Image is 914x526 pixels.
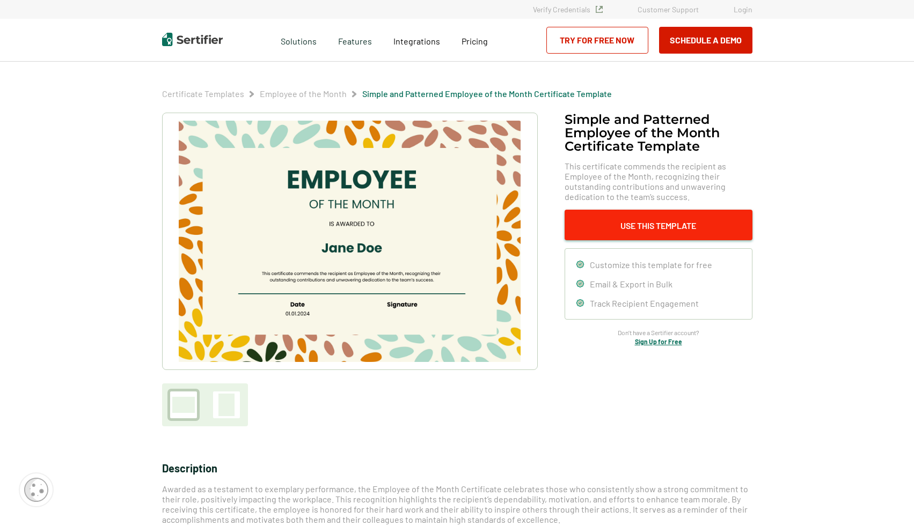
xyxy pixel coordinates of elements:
[659,27,752,54] button: Schedule a Demo
[179,121,520,362] img: Simple and Patterned Employee of the Month Certificate Template
[162,484,748,524] span: Awarded as a testament to exemplary performance, the Employee of the Month Certificate celebrates...
[462,33,488,47] a: Pricing
[462,36,488,46] span: Pricing
[546,27,648,54] a: Try for Free Now
[590,298,699,308] span: Track Recipient Engagement
[533,5,603,14] a: Verify Credentials
[162,33,223,46] img: Sertifier | Digital Credentialing Platform
[635,338,682,345] a: Sign Up for Free
[362,88,612,99] a: Simple and Patterned Employee of the Month Certificate Template
[590,260,712,270] span: Customize this template for free
[565,113,752,153] h1: Simple and Patterned Employee of the Month Certificate Template
[393,36,440,46] span: Integrations
[618,328,699,338] span: Don’t have a Sertifier account?
[162,88,244,99] a: Certificate Templates
[596,6,603,13] img: Verified
[590,279,672,289] span: Email & Export in Bulk
[734,5,752,14] a: Login
[162,88,612,99] div: Breadcrumb
[638,5,699,14] a: Customer Support
[565,210,752,240] button: Use This Template
[24,478,48,502] img: Cookie Popup Icon
[281,33,317,47] span: Solutions
[162,462,217,475] span: Description
[260,88,347,99] a: Employee of the Month
[338,33,372,47] span: Features
[860,475,914,526] iframe: Chat Widget
[393,33,440,47] a: Integrations
[565,161,752,202] span: This certificate commends the recipient as Employee of the Month, recognizing their outstanding c...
